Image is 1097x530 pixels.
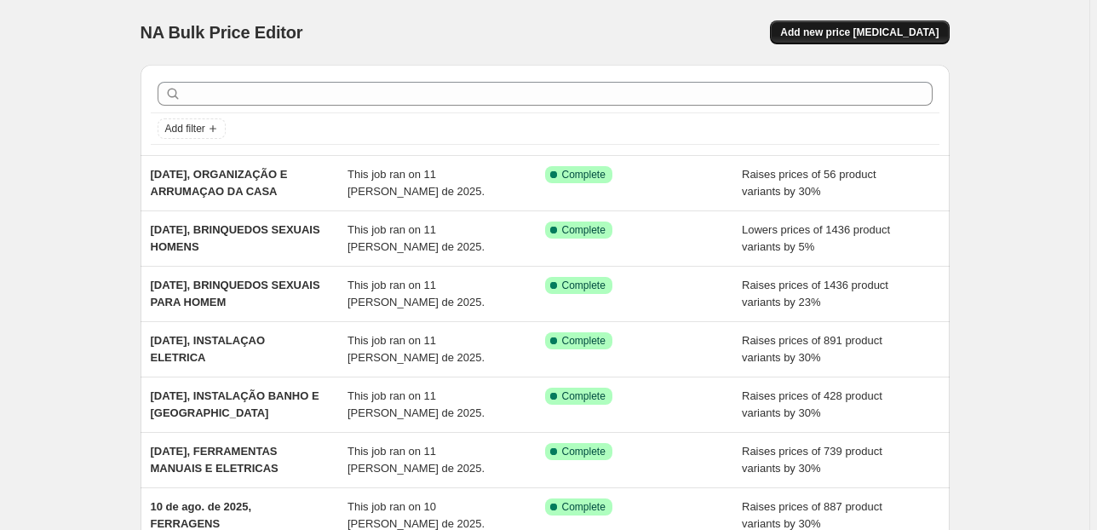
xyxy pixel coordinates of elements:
[151,168,288,198] span: [DATE], ORGANIZAÇÃO E ARRUMAÇAO DA CASA
[151,334,266,364] span: [DATE], INSTALAÇAO ELETRICA
[151,445,279,475] span: [DATE], FERRAMENTAS MANUAIS E ELETRICAS
[165,122,205,135] span: Add filter
[347,168,485,198] span: This job ran on 11 [PERSON_NAME] de 2025.
[347,389,485,419] span: This job ran on 11 [PERSON_NAME] de 2025.
[742,168,876,198] span: Raises prices of 56 product variants by 30%
[770,20,949,44] button: Add new price [MEDICAL_DATA]
[151,500,252,530] span: 10 de ago. de 2025, FERRAGENS
[562,500,606,514] span: Complete
[780,26,939,39] span: Add new price [MEDICAL_DATA]
[562,168,606,181] span: Complete
[562,445,606,458] span: Complete
[562,334,606,348] span: Complete
[562,279,606,292] span: Complete
[742,500,882,530] span: Raises prices of 887 product variants by 30%
[151,389,319,419] span: [DATE], INSTALAÇÃO BANHO E [GEOGRAPHIC_DATA]
[347,445,485,475] span: This job ran on 11 [PERSON_NAME] de 2025.
[151,279,320,308] span: [DATE], BRINQUEDOS SEXUAIS PARA HOMEM
[151,223,320,253] span: [DATE], BRINQUEDOS SEXUAIS HOMENS
[742,223,890,253] span: Lowers prices of 1436 product variants by 5%
[562,223,606,237] span: Complete
[347,223,485,253] span: This job ran on 11 [PERSON_NAME] de 2025.
[742,445,882,475] span: Raises prices of 739 product variants by 30%
[141,23,303,42] span: NA Bulk Price Editor
[347,334,485,364] span: This job ran on 11 [PERSON_NAME] de 2025.
[347,500,485,530] span: This job ran on 10 [PERSON_NAME] de 2025.
[158,118,226,139] button: Add filter
[742,334,882,364] span: Raises prices of 891 product variants by 30%
[347,279,485,308] span: This job ran on 11 [PERSON_NAME] de 2025.
[562,389,606,403] span: Complete
[742,389,882,419] span: Raises prices of 428 product variants by 30%
[742,279,888,308] span: Raises prices of 1436 product variants by 23%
